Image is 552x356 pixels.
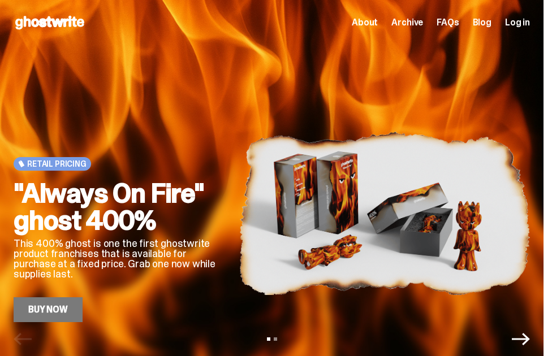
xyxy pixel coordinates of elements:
button: View slide 2 [274,337,277,341]
button: View slide 1 [267,337,270,341]
h2: "Always On Fire" ghost 400% [14,180,221,234]
a: FAQs [437,18,459,27]
span: Retail Pricing [27,159,87,168]
a: Buy Now [14,297,83,322]
a: Log in [505,18,530,27]
button: Next [512,330,530,348]
a: Blog [473,18,491,27]
a: About [352,18,378,27]
a: Archive [391,18,423,27]
img: "Always On Fire" ghost 400% [239,105,530,322]
p: This 400% ghost is one the first ghostwrite product franchises that is available for purchase at ... [14,238,221,279]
